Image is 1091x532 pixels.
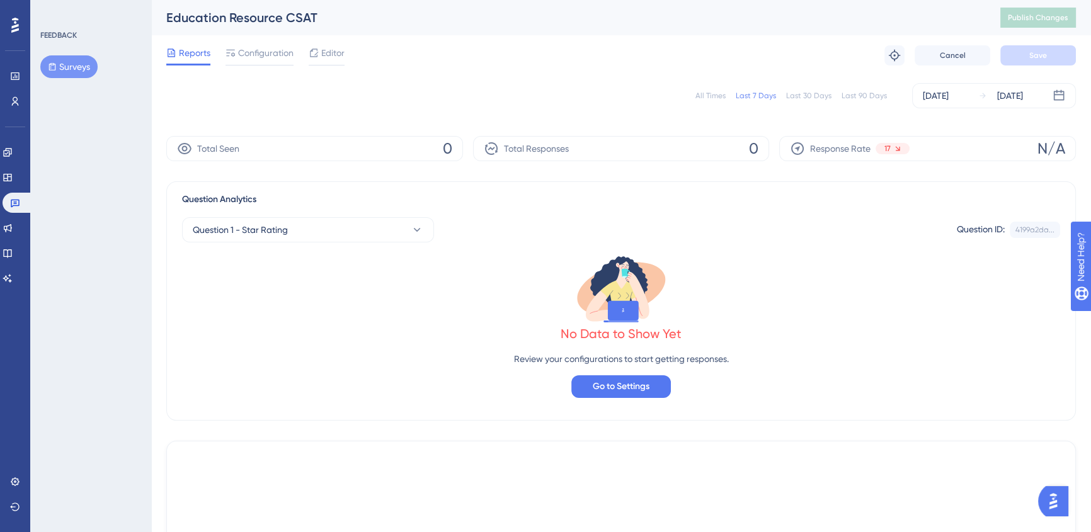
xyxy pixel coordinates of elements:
span: Total Responses [504,141,569,156]
div: 4199a2da... [1015,225,1054,235]
iframe: UserGuiding AI Assistant Launcher [1038,482,1076,520]
span: Need Help? [30,3,79,18]
span: N/A [1037,139,1065,159]
span: Question 1 - Star Rating [193,222,288,237]
div: Education Resource CSAT [166,9,969,26]
button: Cancel [915,45,990,65]
span: Total Seen [197,141,239,156]
button: Surveys [40,55,98,78]
span: 0 [443,139,452,159]
span: Publish Changes [1008,13,1068,23]
span: Save [1029,50,1047,60]
span: Cancel [940,50,966,60]
div: Question ID: [957,222,1005,238]
p: Review your configurations to start getting responses. [514,351,729,366]
div: [DATE] [997,88,1023,103]
div: FEEDBACK [40,30,77,40]
span: Reports [179,45,210,60]
span: Response Rate [810,141,871,156]
div: Last 90 Days [842,91,887,101]
button: Save [1000,45,1076,65]
div: All Times [695,91,726,101]
span: Question Analytics [182,192,256,207]
button: Question 1 - Star Rating [182,217,434,242]
button: Go to Settings [571,375,671,398]
span: Go to Settings [593,379,649,394]
span: Editor [321,45,345,60]
div: [DATE] [923,88,949,103]
div: Last 30 Days [786,91,831,101]
div: No Data to Show Yet [561,325,682,342]
div: Last 7 Days [736,91,776,101]
span: Configuration [238,45,294,60]
button: Publish Changes [1000,8,1076,28]
span: 17 [884,144,891,154]
span: 0 [749,139,758,159]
